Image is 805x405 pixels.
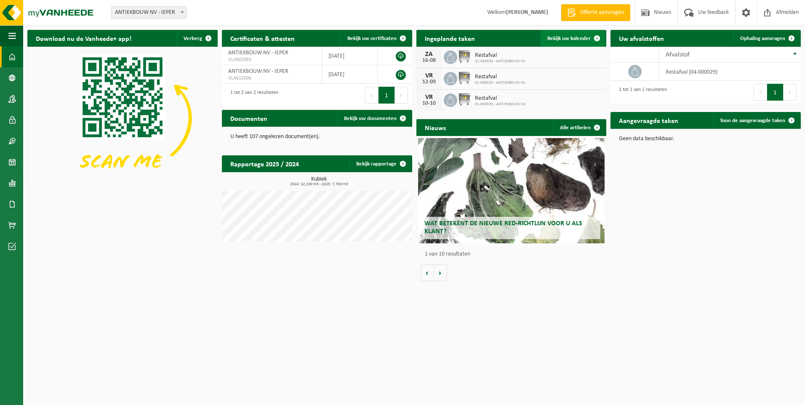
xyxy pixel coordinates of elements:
[341,30,411,47] a: Bekijk uw certificaten
[337,110,411,127] a: Bekijk uw documenten
[421,79,437,85] div: 12-09
[416,119,454,136] h2: Nieuws
[27,30,140,46] h2: Download nu de Vanheede+ app!
[322,65,378,84] td: [DATE]
[475,80,526,85] span: 01-069535 - ANTIEKBOUW NV
[347,36,397,41] span: Bekijk uw certificaten
[228,50,288,56] span: ANTIEKBOUW NV - IEPER
[222,30,303,46] h2: Certificaten & attesten
[379,87,395,104] button: 1
[421,58,437,64] div: 16-08
[457,71,472,85] img: WB-1100-GAL-GY-02
[610,112,687,128] h2: Aangevraagde taken
[228,68,288,75] span: ANTIEKBOUW NV - IEPER
[112,7,187,19] span: ANTIEKBOUW NV - IEPER
[425,251,602,257] p: 1 van 10 resultaten
[421,264,434,281] button: Vorige
[222,155,307,172] h2: Rapportage 2025 / 2024
[475,59,526,64] span: 01-069535 - ANTIEKBOUW NV
[322,47,378,65] td: [DATE]
[457,49,472,64] img: WB-1100-GAL-GY-02
[421,51,437,58] div: ZA
[27,47,218,189] img: Download de VHEPlus App
[547,36,591,41] span: Bekijk uw kalender
[365,87,379,104] button: Previous
[475,74,526,80] span: Restafval
[177,30,217,47] button: Verberg
[659,63,801,81] td: restafval (04-000029)
[226,176,412,187] h3: Kubiek
[740,36,785,41] span: Ophaling aanvragen
[733,30,800,47] a: Ophaling aanvragen
[421,101,437,107] div: 10-10
[767,84,784,101] button: 1
[418,138,605,243] a: Wat betekent de nieuwe RED-richtlijn voor u als klant?
[421,72,437,79] div: VR
[344,116,397,121] span: Bekijk uw documenten
[506,9,548,16] strong: [PERSON_NAME]
[561,4,630,21] a: Offerte aanvragen
[457,92,472,107] img: WB-1100-GAL-GY-02
[619,136,792,142] p: Geen data beschikbaar.
[424,220,582,235] span: Wat betekent de nieuwe RED-richtlijn voor u als klant?
[475,52,526,59] span: Restafval
[228,56,315,63] span: VLA902083
[222,110,276,126] h2: Documenten
[226,86,278,104] div: 1 tot 2 van 2 resultaten
[230,134,404,140] p: U heeft 107 ongelezen document(en).
[395,87,408,104] button: Next
[184,36,202,41] span: Verberg
[720,118,785,123] span: Toon de aangevraagde taken
[666,51,690,58] span: Afvalstof
[713,112,800,129] a: Toon de aangevraagde taken
[434,264,447,281] button: Volgende
[784,84,797,101] button: Next
[541,30,605,47] a: Bekijk uw kalender
[228,75,315,82] span: VLA612006
[475,102,526,107] span: 01-069535 - ANTIEKBOUW NV
[578,8,626,17] span: Offerte aanvragen
[349,155,411,172] a: Bekijk rapportage
[111,6,187,19] span: ANTIEKBOUW NV - IEPER
[610,30,672,46] h2: Uw afvalstoffen
[754,84,767,101] button: Previous
[226,182,412,187] span: 2024: 12,100 m3 - 2025: 7,700 m3
[416,30,483,46] h2: Ingeplande taken
[553,119,605,136] a: Alle artikelen
[475,95,526,102] span: Restafval
[421,94,437,101] div: VR
[615,83,667,101] div: 1 tot 1 van 1 resultaten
